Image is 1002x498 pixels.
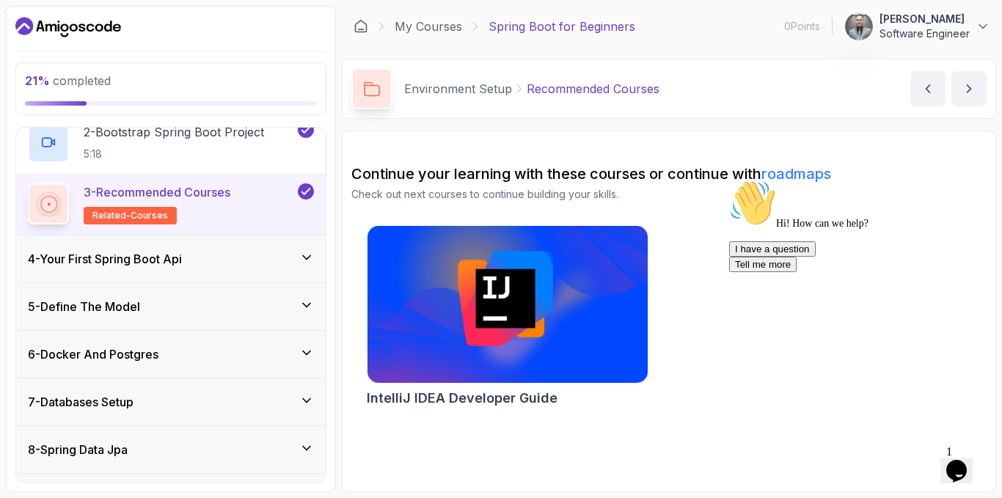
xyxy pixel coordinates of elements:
[28,122,314,163] button: 2-Bootstrap Spring Boot Project5:18
[16,283,326,330] button: 5-Define The Model
[761,165,831,183] a: roadmaps
[28,345,158,363] h3: 6 - Docker And Postgres
[880,26,970,41] p: Software Engineer
[28,298,140,315] h3: 5 - Define The Model
[84,147,264,161] p: 5:18
[25,73,50,88] span: 21 %
[910,71,946,106] button: previous content
[16,331,326,378] button: 6-Docker And Postgres
[784,19,820,34] p: 0 Points
[28,441,128,458] h3: 8 - Spring Data Jpa
[16,426,326,473] button: 8-Spring Data Jpa
[404,80,512,98] p: Environment Setup
[28,183,314,224] button: 3-Recommended Coursesrelated-courses
[351,164,987,184] h2: Continue your learning with these courses or continue with
[723,174,987,432] iframe: To enrich screen reader interactions, please activate Accessibility in Grammarly extension settings
[351,187,987,202] p: Check out next courses to continue building your skills.
[367,225,648,409] a: IntelliJ IDEA Developer Guide cardIntelliJ IDEA Developer Guide
[6,6,53,53] img: :wave:
[951,71,987,106] button: next content
[28,250,182,268] h3: 4 - Your First Spring Boot Api
[6,44,145,55] span: Hi! How can we help?
[15,15,121,39] a: Dashboard
[6,67,92,83] button: I have a question
[25,73,111,88] span: completed
[940,439,987,483] iframe: To enrich screen reader interactions, please activate Accessibility in Grammarly extension settings
[28,393,134,411] h3: 7 - Databases Setup
[16,235,326,282] button: 4-Your First Spring Boot Api
[84,123,264,141] p: 2 - Bootstrap Spring Boot Project
[367,388,557,409] h2: IntelliJ IDEA Developer Guide
[395,18,462,35] a: My Courses
[354,19,368,34] a: Dashboard
[84,183,230,201] p: 3 - Recommended Courses
[489,18,635,35] p: Spring Boot for Beginners
[92,210,168,221] span: related-courses
[16,378,326,425] button: 7-Databases Setup
[845,12,873,40] img: user profile image
[527,80,659,98] p: Recommended Courses
[6,6,270,98] div: 👋Hi! How can we help?I have a questionTell me more
[367,226,648,383] img: IntelliJ IDEA Developer Guide card
[880,12,970,26] p: [PERSON_NAME]
[6,83,73,98] button: Tell me more
[844,12,990,41] button: user profile image[PERSON_NAME]Software Engineer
